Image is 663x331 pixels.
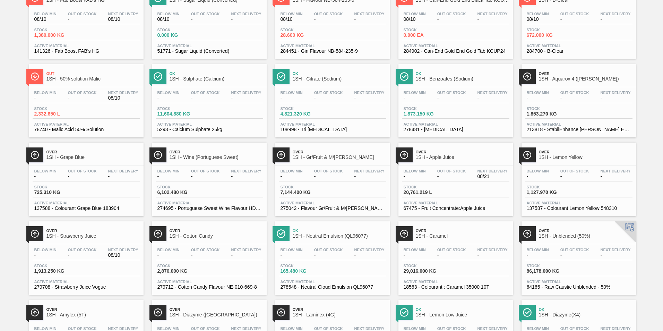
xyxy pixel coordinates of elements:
span: - [108,174,138,179]
span: 1SH - Citrate (Sodium) [293,76,386,82]
span: 4,821.320 KG [281,111,329,117]
span: Over [293,150,386,154]
span: - [560,253,589,258]
span: 18563 - Colourant : Caramel 35000 10T [404,285,508,290]
span: 1SH - Apple Juice [416,155,509,160]
span: Out Of Stock [191,169,220,173]
span: 6,102.480 KG [157,190,206,195]
span: - [601,253,631,258]
span: Ok [293,71,386,76]
span: Next Delivery [477,12,508,16]
span: Below Min [404,248,426,252]
span: Next Delivery [108,248,138,252]
span: - [477,17,508,22]
span: Next Delivery [354,248,385,252]
span: Out Of Stock [314,326,343,331]
span: 08/10 [108,253,138,258]
span: - [601,174,631,179]
span: 2,332.650 L [34,111,83,117]
img: Ícone [400,308,408,317]
span: Below Min [404,169,426,173]
img: Ícone [31,72,39,81]
span: Active Material [404,44,508,48]
span: Next Delivery [231,91,261,95]
span: - [437,17,466,22]
span: Stock [34,264,83,268]
img: Ícone [523,72,532,81]
span: Active Material [281,280,385,284]
span: Out Of Stock [437,326,466,331]
span: Out Of Stock [68,326,97,331]
span: Stock [281,107,329,111]
span: Next Delivery [354,12,385,16]
span: 1SH - Gr/Fruit & M/Berry [293,155,386,160]
span: Out Of Stock [437,248,466,252]
span: Below Min [157,91,180,95]
span: - [34,174,57,179]
span: Out Of Stock [191,326,220,331]
span: Next Delivery [601,248,631,252]
span: 08/10 [157,17,180,22]
span: - [191,95,220,101]
span: 165.480 KG [281,269,329,274]
span: Out Of Stock [68,169,97,173]
a: ÍconeOver1SH - Gr/Fruit & M/[PERSON_NAME]Below Min-Out Of Stock-Next Delivery-Stock7,144.400 KGAc... [270,137,393,216]
span: - [354,95,385,101]
span: - [68,174,97,179]
span: Active Material [527,122,631,126]
span: 1SH - 50% solution Malic [46,76,140,82]
span: Ok [170,71,263,76]
span: Stock [404,28,452,32]
span: Out Of Stock [560,248,589,252]
span: - [354,253,385,258]
span: Below Min [281,326,303,331]
a: ÍconeOver1SH - Grape BlueBelow Min-Out Of Stock-Next Delivery-Stock725.310 KGActive Material13758... [24,137,147,216]
span: Stock [281,28,329,32]
span: - [191,253,220,258]
span: Stock [157,264,206,268]
span: Next Delivery [354,169,385,173]
span: Active Material [404,122,508,126]
span: 67475 - Fruit Concentrate:Apple Juice [404,206,508,211]
span: Below Min [527,248,549,252]
span: Ok [416,307,509,312]
span: 08/10 [281,17,303,22]
span: Next Delivery [108,91,138,95]
span: Over [46,307,140,312]
span: Out Of Stock [191,91,220,95]
img: Ícone [523,151,532,159]
span: Out Of Stock [560,12,589,16]
span: 279708 - Strawberry Juice Vogue [34,285,138,290]
span: 278548 - Neutral Cloud Emulsion QL96077 [281,285,385,290]
a: ÍconeOver1SH - CaramelBelow Min-Out Of Stock-Next Delivery-Stock29,016.000 KGActive Material18563... [393,216,516,295]
span: - [404,95,426,101]
span: Next Delivery [231,169,261,173]
img: Ícone [31,308,39,317]
span: 1SH - Laminex (4G) [293,312,386,317]
span: Stock [404,107,452,111]
span: 1SH - Neutral Emulsion (QL96077) [293,234,386,239]
a: ÍconeOver1SH - Lemon YellowBelow Min-Out Of Stock-Next Delivery-Stock1,127.970 KGActive Material1... [516,137,639,216]
span: - [68,95,97,101]
span: Stock [527,107,575,111]
span: 86,178.000 KG [527,269,575,274]
span: Active Material [157,201,261,205]
span: - [560,174,589,179]
span: 1,853.270 KG [527,111,575,117]
span: Ok [416,71,509,76]
span: Stock [527,28,575,32]
span: Next Delivery [231,12,261,16]
span: 1SH - Diazyme (MA) [170,312,263,317]
span: Below Min [527,326,549,331]
span: - [477,253,508,258]
span: - [601,17,631,22]
span: Below Min [34,169,57,173]
img: Ícone [154,151,162,159]
span: Active Material [157,122,261,126]
span: - [157,253,180,258]
span: - [527,95,549,101]
span: 1SH - Grape Blue [46,155,140,160]
span: Active Material [281,201,385,205]
a: ÍconeOver1SH - Aquarox 4 ([PERSON_NAME])Below Min-Out Of Stock-Next Delivery-Stock1,853.270 KGAct... [516,59,639,138]
span: Out Of Stock [437,169,466,173]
